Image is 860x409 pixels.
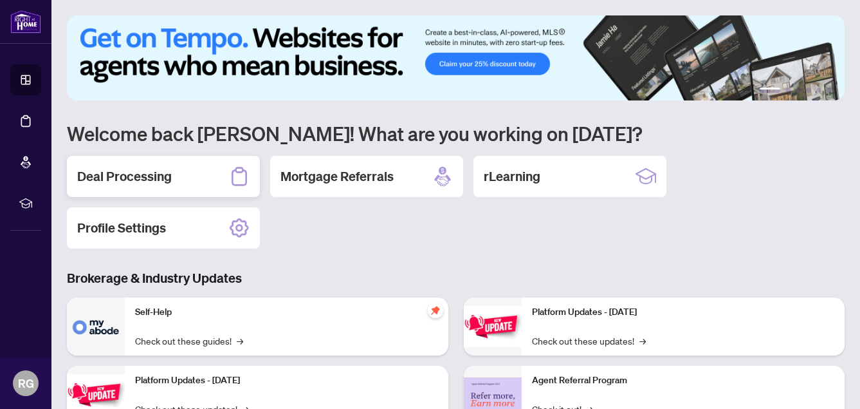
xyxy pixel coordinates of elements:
[135,305,438,319] p: Self-Help
[10,10,41,33] img: logo
[816,88,821,93] button: 5
[484,167,540,185] h2: rLearning
[760,88,780,93] button: 1
[532,305,835,319] p: Platform Updates - [DATE]
[280,167,394,185] h2: Mortgage Referrals
[77,167,172,185] h2: Deal Processing
[806,88,811,93] button: 4
[67,15,845,100] img: Slide 0
[532,374,835,388] p: Agent Referral Program
[796,88,801,93] button: 3
[237,334,243,348] span: →
[428,303,443,318] span: pushpin
[67,269,845,287] h3: Brokerage & Industry Updates
[67,298,125,356] img: Self-Help
[639,334,646,348] span: →
[135,334,243,348] a: Check out these guides!→
[785,88,791,93] button: 2
[135,374,438,388] p: Platform Updates - [DATE]
[464,306,522,347] img: Platform Updates - June 23, 2025
[67,121,845,146] h1: Welcome back [PERSON_NAME]! What are you working on [DATE]?
[532,334,646,348] a: Check out these updates!→
[827,88,832,93] button: 6
[18,374,34,392] span: RG
[77,219,166,237] h2: Profile Settings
